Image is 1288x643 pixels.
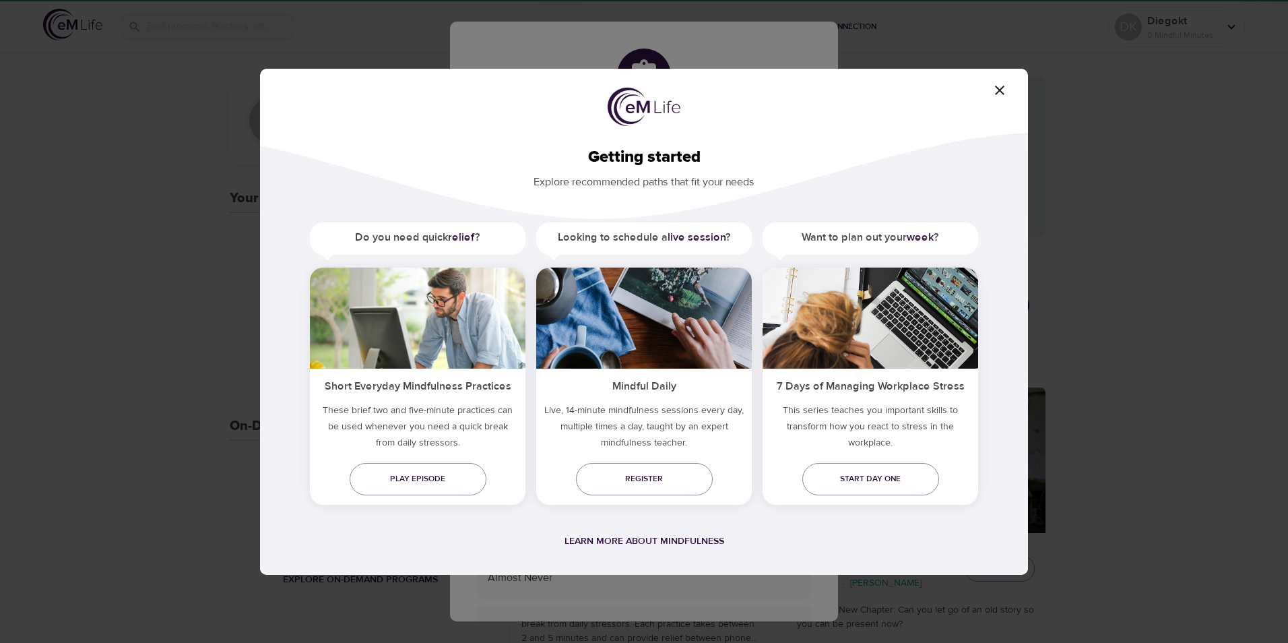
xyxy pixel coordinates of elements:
[536,268,752,369] img: ims
[282,148,1006,167] h2: Getting started
[763,402,978,456] p: This series teaches you important skills to transform how you react to stress in the workplace.
[310,402,525,456] h5: These brief two and five-minute practices can be used whenever you need a quick break from daily ...
[310,268,525,369] img: ims
[763,268,978,369] img: ims
[360,472,476,486] span: Play episode
[813,472,928,486] span: Start day one
[587,472,702,486] span: Register
[448,231,475,244] a: relief
[763,369,978,402] h5: 7 Days of Managing Workplace Stress
[802,463,939,495] a: Start day one
[310,222,525,253] h5: Do you need quick ?
[536,402,752,456] p: Live, 14-minute mindfulness sessions every day, multiple times a day, taught by an expert mindful...
[608,88,680,127] img: logo
[565,535,724,547] a: Learn more about mindfulness
[282,166,1006,190] p: Explore recommended paths that fit your needs
[350,463,486,495] a: Play episode
[668,231,726,244] a: live session
[536,369,752,402] h5: Mindful Daily
[907,231,934,244] a: week
[763,222,978,253] h5: Want to plan out your ?
[576,463,713,495] a: Register
[536,222,752,253] h5: Looking to schedule a ?
[310,369,525,402] h5: Short Everyday Mindfulness Practices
